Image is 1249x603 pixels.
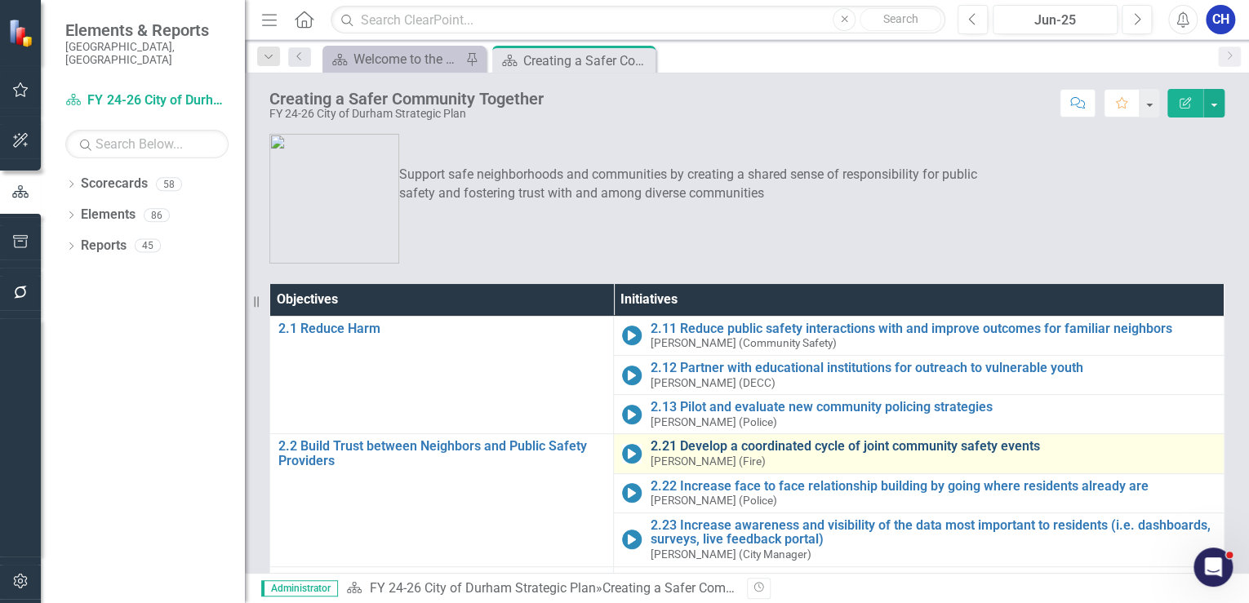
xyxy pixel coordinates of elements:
[650,518,1216,547] a: 2.23 Increase awareness and visibility of the data most important to residents (i.e. dashboards, ...
[883,12,918,25] span: Search
[602,580,819,596] div: Creating a Safer Community Together
[369,580,595,596] a: FY 24-26 City of Durham Strategic Plan
[1206,5,1235,34] button: CH
[622,366,642,385] img: In Progress
[269,162,980,203] p: Support safe neighborhoods and communities by creating a shared sense of responsibility for publi...
[614,512,1225,566] td: Double-Click to Edit Right Click for Context Menu
[650,377,775,389] small: [PERSON_NAME] (DECC)
[622,405,642,424] img: In Progress
[650,321,1216,336] a: 2.11 Reduce public safety interactions with and improve outcomes for familiar neighbors
[622,326,642,345] img: In Progress
[81,175,148,193] a: Scorecards
[8,18,37,47] img: ClearPoint Strategy
[614,356,1225,395] td: Double-Click to Edit Right Click for Context Menu
[278,439,605,468] a: 2.2 Build Trust between Neighbors and Public Safety Providers
[65,91,229,110] a: FY 24-26 City of Durham Strategic Plan
[998,11,1112,30] div: Jun-25
[353,49,461,69] div: Welcome to the FY [DATE]-[DATE] Strategic Plan Landing Page!
[346,579,735,598] div: »
[650,337,836,349] small: [PERSON_NAME] (Community Safety)
[144,208,170,222] div: 86
[622,444,642,463] img: In Progress
[269,90,544,108] div: Creating a Safer Community Together
[278,321,605,336] a: 2.1 Reduce Harm
[65,20,229,40] span: Elements & Reports
[993,5,1118,34] button: Jun-25
[135,239,161,253] div: 45
[650,494,776,507] small: [PERSON_NAME] (Police)
[614,316,1225,355] td: Double-Click to Edit Right Click for Context Menu
[331,6,945,34] input: Search ClearPoint...
[650,548,811,561] small: [PERSON_NAME] (City Manager)
[270,434,614,566] td: Double-Click to Edit Right Click for Context Menu
[81,237,127,255] a: Reports
[614,395,1225,434] td: Double-Click to Edit Right Click for Context Menu
[156,177,182,191] div: 58
[614,434,1225,473] td: Double-Click to Edit Right Click for Context Menu
[261,580,338,596] span: Administrator
[270,316,614,434] td: Double-Click to Edit Right Click for Context Menu
[650,416,776,428] small: [PERSON_NAME] (Police)
[1193,548,1233,587] iframe: Intercom live chat
[860,8,941,31] button: Search
[650,572,1216,587] a: 2.31 Establish innovative recruitment pathways
[523,51,651,71] div: Creating a Safer Community Together
[622,530,642,549] img: In Progress
[650,455,765,468] small: [PERSON_NAME] (Fire)
[650,479,1216,494] a: 2.22 Increase face to face relationship building by going where residents already are
[278,572,605,601] a: 2.3 Recruit, Retain and Support Healthy and Engaged Public Safety Employees
[650,400,1216,415] a: 2.13 Pilot and evaluate new community policing strategies
[327,49,461,69] a: Welcome to the FY [DATE]-[DATE] Strategic Plan Landing Page!
[650,361,1216,375] a: 2.12 Partner with educational institutions for outreach to vulnerable youth
[65,130,229,158] input: Search Below...
[81,206,136,224] a: Elements
[622,483,642,503] img: In Progress
[614,473,1225,512] td: Double-Click to Edit Right Click for Context Menu
[65,40,229,67] small: [GEOGRAPHIC_DATA], [GEOGRAPHIC_DATA]
[269,108,544,120] div: FY 24-26 City of Durham Strategic Plan
[650,439,1216,454] a: 2.21 Develop a coordinated cycle of joint community safety events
